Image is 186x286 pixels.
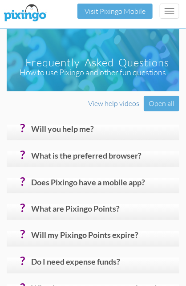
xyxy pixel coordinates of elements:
[31,231,173,247] h4: Will my Pixingo Points expire?
[7,29,179,91] img: FAQ_header.jpg
[186,286,186,286] iframe: Chat
[144,96,179,111] div: Open all
[31,151,173,167] h4: What is the preferred browser?
[20,148,25,161] span: ?
[31,178,173,194] h4: Does Pixingo have a mobile app?
[88,99,139,108] a: View help videos
[77,4,153,19] button: Visit Pixingo Mobile
[9,57,186,68] h1: Frequently Asked Questions
[20,254,25,268] span: ?
[1,2,49,25] img: pixingo logo
[20,175,25,188] span: ?
[31,125,173,140] h4: Will you help me?
[20,201,25,214] span: ?
[20,121,25,135] span: ?
[31,204,173,220] h4: What are Pixingo Points?
[20,228,25,241] span: ?
[85,7,146,16] a: Visit Pixingo Mobile
[31,258,173,274] h4: Do I need expense funds?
